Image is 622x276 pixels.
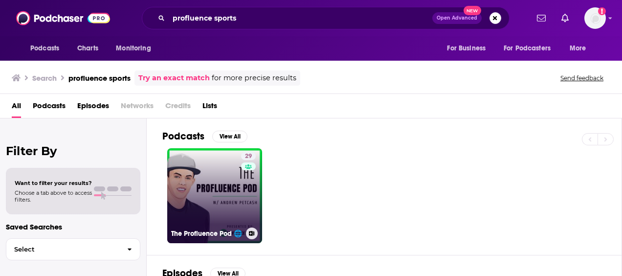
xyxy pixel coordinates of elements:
a: PodcastsView All [162,130,247,142]
span: For Business [447,42,486,55]
span: Credits [165,98,191,118]
span: Choose a tab above to access filters. [15,189,92,203]
div: Search podcasts, credits, & more... [142,7,510,29]
p: Saved Searches [6,222,140,231]
span: Logged in as BerkMarc [584,7,606,29]
button: open menu [109,39,163,58]
h3: The Profluence Pod 🌐 [171,230,242,238]
h3: Search [32,73,57,83]
span: Podcasts [30,42,59,55]
a: 29The Profluence Pod 🌐 [167,148,262,243]
button: Select [6,238,140,260]
a: Show notifications dropdown [533,10,550,26]
a: Podcasts [33,98,66,118]
button: open menu [497,39,565,58]
span: 29 [245,152,252,161]
a: Charts [71,39,104,58]
a: Lists [202,98,217,118]
a: Try an exact match [138,72,210,84]
span: Monitoring [116,42,151,55]
span: Open Advanced [437,16,477,21]
span: More [570,42,586,55]
span: For Podcasters [504,42,551,55]
span: Want to filter your results? [15,180,92,186]
button: Show profile menu [584,7,606,29]
button: open menu [563,39,599,58]
input: Search podcasts, credits, & more... [169,10,432,26]
button: Open AdvancedNew [432,12,482,24]
button: View All [212,131,247,142]
button: Send feedback [557,74,606,82]
h2: Podcasts [162,130,204,142]
span: Networks [121,98,154,118]
button: open menu [23,39,72,58]
img: User Profile [584,7,606,29]
a: Episodes [77,98,109,118]
a: 29 [241,152,256,160]
a: Show notifications dropdown [557,10,573,26]
svg: Add a profile image [598,7,606,15]
h2: Filter By [6,144,140,158]
a: All [12,98,21,118]
img: Podchaser - Follow, Share and Rate Podcasts [16,9,110,27]
span: for more precise results [212,72,296,84]
span: New [464,6,481,15]
span: Charts [77,42,98,55]
h3: profluence sports [68,73,131,83]
button: open menu [440,39,498,58]
span: Select [6,246,119,253]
